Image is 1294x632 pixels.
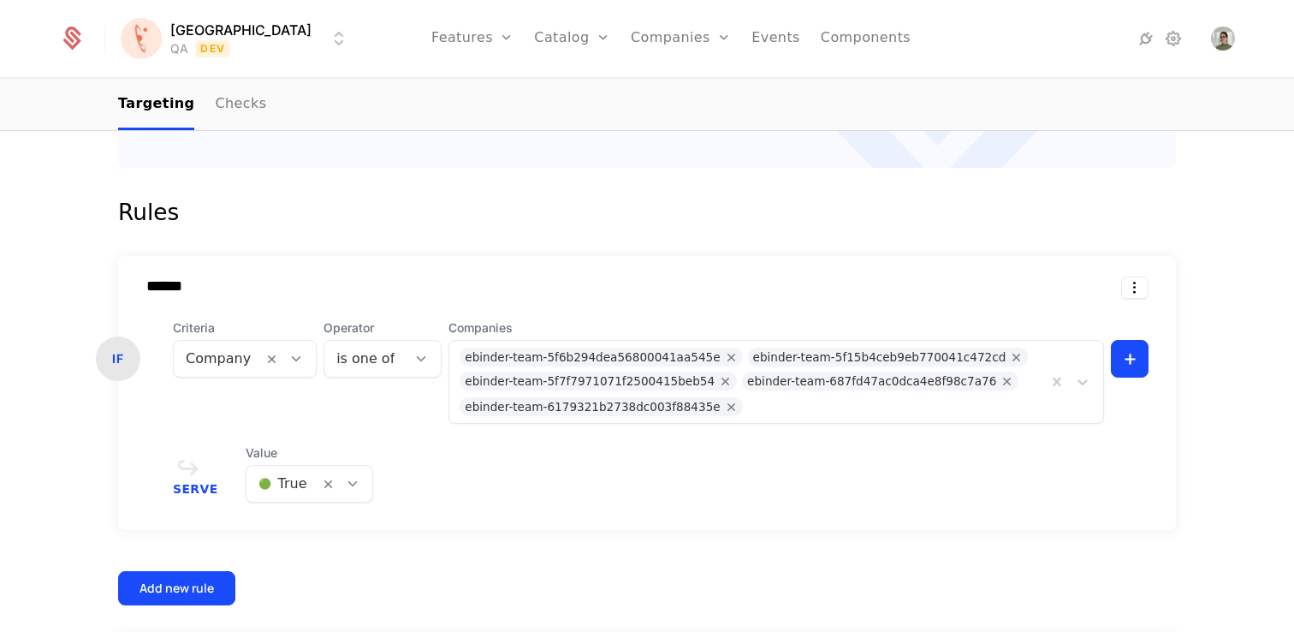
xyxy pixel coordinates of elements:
[1121,277,1149,299] button: Select action
[753,348,1006,367] div: ebinder-team-5f15b4ceb9eb770041c472cd
[1211,27,1235,51] img: Jelena Obrenovic
[118,195,1176,230] div: Rules
[1211,27,1235,51] button: Open user button
[465,397,720,416] div: ebinder-team-6179321b2738dc003f88435e
[118,80,1176,130] nav: Main
[1111,340,1149,378] button: +
[121,18,162,59] img: Florence
[465,372,715,391] div: ebinder-team-5f7f7971071f2500415beb54
[215,80,266,130] a: Checks
[1136,28,1156,49] a: Integrations
[1006,348,1028,367] div: Remove ebinder-team-5f15b4ceb9eb770041c472cd
[173,319,317,337] span: Criteria
[118,571,235,605] button: Add new rule
[747,372,996,391] div: ebinder-team-687fd47ac0dca4e8f98c7a76
[1163,28,1184,49] a: Settings
[996,372,1018,391] div: Remove ebinder-team-687fd47ac0dca4e8f98c7a76
[721,348,743,367] div: Remove ebinder-team-5f6b294dea56800041aa545e
[721,397,743,416] div: Remove ebinder-team-6179321b2738dc003f88435e
[126,20,349,57] button: Select environment
[448,319,1104,337] span: Companies
[715,372,737,391] div: Remove ebinder-team-5f7f7971071f2500415beb54
[323,319,442,337] span: Operator
[173,483,218,495] span: Serve
[170,20,312,40] span: [GEOGRAPHIC_DATA]
[465,348,720,367] div: ebinder-team-5f6b294dea56800041aa545e
[96,337,140,381] div: IF
[118,80,194,130] a: Targeting
[195,40,230,57] span: Dev
[118,80,266,130] ul: Choose Sub Page
[139,580,214,597] div: Add new rule
[246,444,373,462] span: Value
[170,40,188,57] div: QA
